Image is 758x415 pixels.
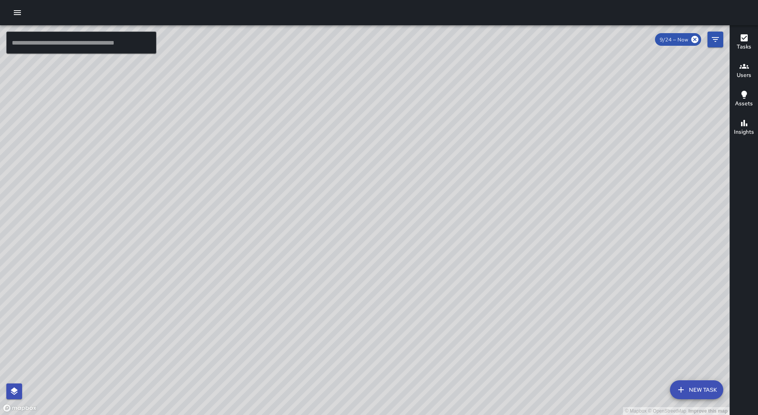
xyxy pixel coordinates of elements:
[735,99,753,108] h6: Assets
[655,33,701,46] div: 9/24 — Now
[670,380,723,399] button: New Task
[730,85,758,114] button: Assets
[730,28,758,57] button: Tasks
[655,36,693,43] span: 9/24 — Now
[734,128,754,136] h6: Insights
[707,32,723,47] button: Filters
[730,57,758,85] button: Users
[737,71,751,80] h6: Users
[737,43,751,51] h6: Tasks
[730,114,758,142] button: Insights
